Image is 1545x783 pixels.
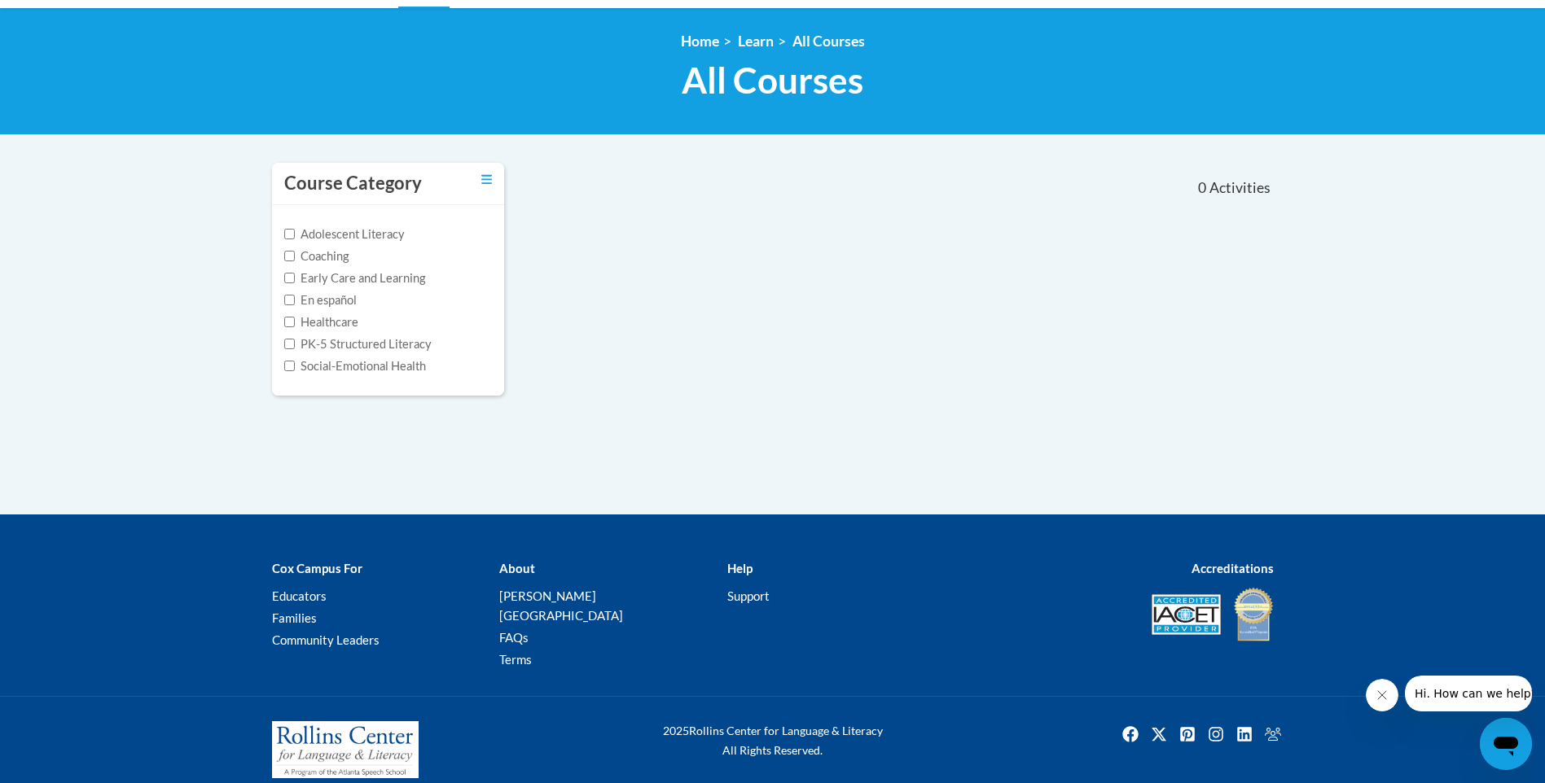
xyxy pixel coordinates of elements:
[1231,721,1258,747] a: Linkedin
[284,273,295,283] input: Checkbox for Options
[284,251,295,261] input: Checkbox for Options
[681,33,719,50] a: Home
[272,632,380,647] a: Community Leaders
[284,295,295,305] input: Checkbox for Options
[1117,721,1143,747] img: Facebook icon
[272,588,327,603] a: Educators
[1146,721,1172,747] img: Twitter icon
[1146,721,1172,747] a: Twitter
[499,588,623,623] a: [PERSON_NAME][GEOGRAPHIC_DATA]
[663,724,689,737] span: 2025
[1152,594,1221,635] img: Accredited IACET® Provider
[284,171,422,196] h3: Course Category
[1198,179,1206,197] span: 0
[284,225,405,243] label: Adolescent Literacy
[1405,676,1532,711] iframe: Message from company
[1480,718,1532,770] iframe: Button to launch messaging window
[1203,721,1229,747] img: Instagram icon
[284,339,295,349] input: Checkbox for Options
[272,721,419,778] img: Rollins Center for Language & Literacy - A Program of the Atlanta Speech School
[1260,721,1286,747] img: Facebook group icon
[284,269,425,287] label: Early Care and Learning
[499,652,532,667] a: Terms
[481,171,492,189] a: Toggle collapse
[284,247,349,265] label: Coaching
[499,561,535,575] b: About
[727,561,753,575] b: Help
[1174,721,1200,747] img: Pinterest icon
[284,313,358,331] label: Healthcare
[1231,721,1258,747] img: LinkedIn icon
[284,229,295,239] input: Checkbox for Options
[792,33,865,50] a: All Courses
[727,588,770,603] a: Support
[738,33,774,50] a: Learn
[1174,721,1200,747] a: Pinterest
[602,721,944,760] div: Rollins Center for Language & Literacy All Rights Reserved.
[284,291,357,309] label: En español
[1260,721,1286,747] a: Facebook Group
[284,317,295,327] input: Checkbox for Options
[10,11,132,24] span: Hi. How can we help?
[1233,586,1274,643] img: IDA® Accredited
[1209,179,1271,197] span: Activities
[272,610,317,625] a: Families
[284,335,432,353] label: PK-5 Structured Literacy
[499,630,529,645] a: FAQs
[1117,721,1143,747] a: Facebook
[284,357,426,375] label: Social-Emotional Health
[682,59,863,102] span: All Courses
[1192,561,1274,575] b: Accreditations
[1203,721,1229,747] a: Instagram
[272,561,362,575] b: Cox Campus For
[284,361,295,371] input: Checkbox for Options
[1366,679,1398,711] iframe: Close message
